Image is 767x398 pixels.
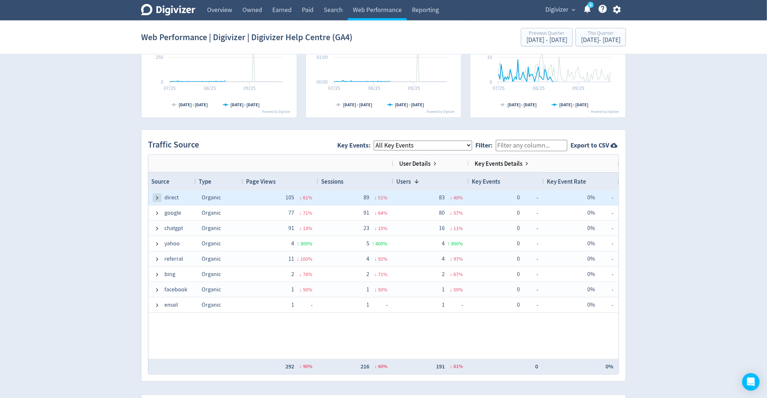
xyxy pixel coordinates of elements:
span: 15 % [378,225,388,231]
span: 0 [517,240,520,247]
span: 400 % [375,240,388,247]
span: Organic [202,209,221,217]
span: ↓ [299,286,302,293]
span: 0% [587,271,595,278]
span: Key Events [472,177,500,185]
span: 2 [442,271,445,278]
span: Organic [202,255,221,263]
span: 0% [587,209,595,217]
text: [DATE] - [DATE] [559,102,588,108]
span: ↓ [374,363,377,370]
span: 67 % [453,271,463,278]
span: 0% [587,286,595,293]
label: Filter: [475,141,496,150]
text: [DATE] - [DATE] [343,102,372,108]
span: 1 [291,286,294,293]
span: 92 % [378,256,388,262]
button: This Quarter[DATE]- [DATE] [576,28,626,46]
span: 50 % [453,286,463,293]
span: 77 [288,209,294,217]
span: 13 % [303,225,312,231]
button: Digivizer [543,4,577,16]
span: 16 [439,225,445,232]
span: Organic [202,286,221,293]
text: 08/25 [533,85,545,91]
button: Previous Quarter[DATE] - [DATE] [521,28,573,46]
span: facebook [164,283,187,297]
span: 0% [587,225,595,232]
span: Type [199,177,211,185]
text: [DATE] - [DATE] [230,102,260,108]
span: 91 [288,225,294,232]
span: 2 [366,271,369,278]
span: 0% [606,363,613,371]
span: ↓ [450,210,452,216]
h1: Web Performance | Digivizer | Digivizer Help Centre (GA4) [141,26,353,49]
span: expand_more [570,7,577,13]
div: This Quarter [581,31,620,37]
text: 09/25 [244,85,256,91]
input: Filter any column... [496,140,567,151]
span: Organic [202,271,221,278]
text: 00:00 [316,79,328,85]
span: email [164,298,178,312]
span: Organic [202,240,221,247]
span: - [520,191,538,205]
text: 5 [590,3,592,8]
div: [DATE] - [DATE] [526,37,567,43]
text: Powered by Digivizer [262,110,291,114]
span: 1 [291,301,294,309]
span: - [520,267,538,282]
div: Open Intercom Messenger [742,373,760,391]
span: - [520,298,538,312]
text: 0 [490,79,492,85]
span: Page Views [246,177,276,185]
span: - [520,206,538,220]
span: - [520,237,538,251]
span: - [595,298,613,312]
text: 07/25 [164,85,176,91]
span: 11 % [453,225,463,231]
span: 0% [587,301,595,309]
span: 64 % [378,210,388,216]
span: Organic [202,225,221,232]
span: Users [396,177,411,185]
span: - [595,221,613,236]
span: 48 % [453,194,463,201]
span: Digivizer [545,4,568,16]
text: 08/25 [204,85,216,91]
span: direct [164,191,179,205]
span: 1 [442,286,445,293]
text: 07/25 [328,85,340,91]
span: 0 [517,301,520,309]
text: 10 [487,54,492,60]
span: google [164,206,181,220]
span: 4 [366,255,369,263]
span: ↓ [299,194,302,201]
span: 191 [436,363,445,371]
span: 0 [517,271,520,278]
text: Powered by Digivizer [427,110,455,114]
span: 80 [439,209,445,217]
span: 61 % [303,194,312,201]
span: ↓ [297,256,299,262]
span: 61 % [453,363,463,370]
span: ↑ [447,240,450,247]
span: 90 % [303,363,312,370]
span: 300 % [451,240,463,247]
span: 23 [363,225,369,232]
span: Organic [202,194,221,201]
span: 78 % [303,271,312,278]
span: - [294,298,312,312]
span: 11 [288,255,294,263]
span: - [595,283,613,297]
span: chatgpt [164,221,183,236]
span: 89 [363,194,369,201]
span: Key Event Rate [547,177,586,185]
span: 1 [442,301,445,309]
span: ↓ [450,225,452,231]
span: 97 % [453,256,463,262]
span: Key Events Details [475,160,522,168]
span: 0 [517,225,520,232]
span: - [595,252,613,266]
